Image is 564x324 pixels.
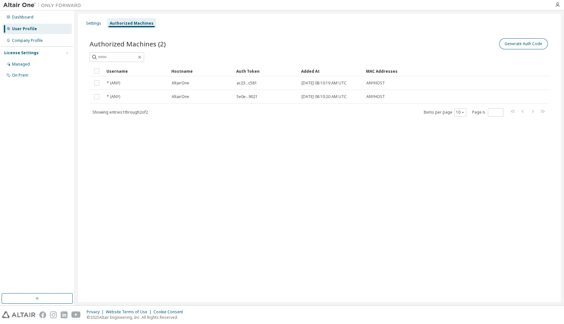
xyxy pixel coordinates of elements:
div: MAC Addresses [366,66,481,76]
img: facebook.svg [39,311,46,318]
img: youtube.svg [71,311,81,318]
span: Authorized Machines (2) [90,39,166,48]
div: Hostname [171,66,231,76]
div: Website Terms of Use [106,309,153,315]
div: Privacy [87,309,106,315]
span: ac23...c581 [237,81,257,86]
button: Generate Auth Code [499,38,548,49]
span: 5e0e...9021 [237,94,258,99]
span: [DATE] 08:10:19 AM UTC [301,81,347,86]
span: * (ANY) [107,94,120,99]
img: Altair One [3,2,84,8]
div: Settings [86,21,101,26]
span: Page n. [472,108,503,117]
div: On Prem [12,73,28,78]
button: 10 [456,110,465,115]
span: ANYHOST [366,94,385,99]
span: ANYHOST [366,81,385,86]
div: Added At [301,66,361,76]
p: © 2025 Altair Engineering, Inc. All Rights Reserved. [87,315,187,320]
div: Dashboard [12,15,33,20]
div: Auth Token [236,66,296,76]
div: Username [106,66,166,76]
span: AltairOne [172,94,189,99]
img: instagram.svg [50,311,57,318]
div: Managed [12,62,30,67]
span: Showing entries 1 through 2 of 2 [92,109,148,115]
div: Authorized Machines [110,21,153,26]
span: Items per page [423,108,466,117]
div: Cookie Consent [153,309,187,315]
div: License Settings [4,50,39,56]
img: linkedin.svg [61,311,67,318]
div: User Profile [12,26,37,31]
img: altair_logo.svg [2,311,35,318]
span: [DATE] 08:10:20 AM UTC [301,94,347,99]
span: * (ANY) [107,81,120,86]
div: Company Profile [12,38,43,43]
span: AltairOne [172,81,189,86]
